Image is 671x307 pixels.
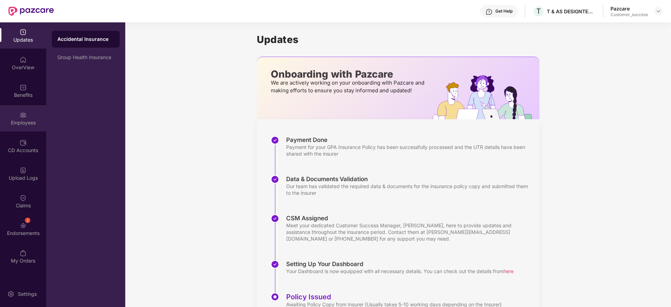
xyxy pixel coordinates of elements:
[57,36,114,43] div: Accidental Insurance
[271,214,279,223] img: svg+xml;base64,PHN2ZyBpZD0iU3RlcC1Eb25lLTMyeDMyIiB4bWxucz0iaHR0cDovL3d3dy53My5vcmcvMjAwMC9zdmciIH...
[656,8,661,14] img: svg+xml;base64,PHN2ZyBpZD0iRHJvcGRvd24tMzJ4MzIiIHhtbG5zPSJodHRwOi8vd3d3LnczLm9yZy8yMDAwL3N2ZyIgd2...
[16,291,39,298] div: Settings
[20,112,27,119] img: svg+xml;base64,PHN2ZyBpZD0iRW1wbG95ZWVzIiB4bWxucz0iaHR0cDovL3d3dy53My5vcmcvMjAwMC9zdmciIHdpZHRoPS...
[286,183,532,196] div: Our team has validated the required data & documents for the insurance policy copy and submitted ...
[271,260,279,269] img: svg+xml;base64,PHN2ZyBpZD0iU3RlcC1Eb25lLTMyeDMyIiB4bWxucz0iaHR0cDovL3d3dy53My5vcmcvMjAwMC9zdmciIH...
[433,75,539,119] img: hrOnboarding
[20,194,27,201] img: svg+xml;base64,PHN2ZyBpZD0iQ2xhaW0iIHhtbG5zPSJodHRwOi8vd3d3LnczLm9yZy8yMDAwL3N2ZyIgd2lkdGg9IjIwIi...
[20,29,27,36] img: svg+xml;base64,PHN2ZyBpZD0iVXBkYXRlZCIgeG1sbnM9Imh0dHA6Ly93d3cudzMub3JnLzIwMDAvc3ZnIiB3aWR0aD0iMj...
[610,12,648,17] div: Customer_success
[20,84,27,91] img: svg+xml;base64,PHN2ZyBpZD0iQmVuZWZpdHMiIHhtbG5zPSJodHRwOi8vd3d3LnczLm9yZy8yMDAwL3N2ZyIgd2lkdGg9Ij...
[547,8,596,15] div: T & AS DESIGNTECH SERVICES PRIVATE LIMITED
[486,8,493,15] img: svg+xml;base64,PHN2ZyBpZD0iSGVscC0zMngzMiIgeG1sbnM9Imh0dHA6Ly93d3cudzMub3JnLzIwMDAvc3ZnIiB3aWR0aD...
[271,175,279,184] img: svg+xml;base64,PHN2ZyBpZD0iU3RlcC1Eb25lLTMyeDMyIiB4bWxucz0iaHR0cDovL3d3dy53My5vcmcvMjAwMC9zdmciIH...
[271,71,426,77] p: Onboarding with Pazcare
[7,291,14,298] img: svg+xml;base64,PHN2ZyBpZD0iU2V0dGluZy0yMHgyMCIgeG1sbnM9Imh0dHA6Ly93d3cudzMub3JnLzIwMDAvc3ZnIiB3aW...
[495,8,513,14] div: Get Help
[286,144,532,157] div: Payment for your GPA Insurance Policy has been successfully processed and the UTR details have be...
[20,222,27,229] img: svg+xml;base64,PHN2ZyBpZD0iRW5kb3JzZW1lbnRzIiB4bWxucz0iaHR0cDovL3d3dy53My5vcmcvMjAwMC9zdmciIHdpZH...
[20,250,27,257] img: svg+xml;base64,PHN2ZyBpZD0iTXlfT3JkZXJzIiBkYXRhLW5hbWU9Ik15IE9yZGVycyIgeG1sbnM9Imh0dHA6Ly93d3cudz...
[286,222,532,242] div: Meet your dedicated Customer Success Manager, [PERSON_NAME], here to provide updates and assistan...
[286,175,532,183] div: Data & Documents Validation
[536,7,541,15] span: T
[257,34,539,45] h1: Updates
[20,139,27,146] img: svg+xml;base64,PHN2ZyBpZD0iQ0RfQWNjb3VudHMiIGRhdGEtbmFtZT0iQ0QgQWNjb3VudHMiIHhtbG5zPSJodHRwOi8vd3...
[20,56,27,63] img: svg+xml;base64,PHN2ZyBpZD0iSG9tZSIgeG1sbnM9Imh0dHA6Ly93d3cudzMub3JnLzIwMDAvc3ZnIiB3aWR0aD0iMjAiIG...
[271,136,279,144] img: svg+xml;base64,PHN2ZyBpZD0iU3RlcC1Eb25lLTMyeDMyIiB4bWxucz0iaHR0cDovL3d3dy53My5vcmcvMjAwMC9zdmciIH...
[286,293,502,301] div: Policy Issued
[271,79,426,94] p: We are actively working on your onboarding with Pazcare and making efforts to ensure you stay inf...
[286,268,514,274] div: Your Dashboard is now equipped with all necessary details. You can check out the details from
[286,260,514,268] div: Setting Up Your Dashboard
[20,167,27,174] img: svg+xml;base64,PHN2ZyBpZD0iVXBsb2FkX0xvZ3MiIGRhdGEtbmFtZT0iVXBsb2FkIExvZ3MiIHhtbG5zPSJodHRwOi8vd3...
[271,293,279,301] img: svg+xml;base64,PHN2ZyBpZD0iU3RlcC1BY3RpdmUtMzJ4MzIiIHhtbG5zPSJodHRwOi8vd3d3LnczLm9yZy8yMDAwL3N2Zy...
[8,7,54,16] img: New Pazcare Logo
[286,136,532,144] div: Payment Done
[57,55,114,60] div: Group Health Insurance
[286,214,532,222] div: CSM Assigned
[610,5,648,12] div: Pazcare
[25,217,30,223] div: 2
[503,268,514,274] span: here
